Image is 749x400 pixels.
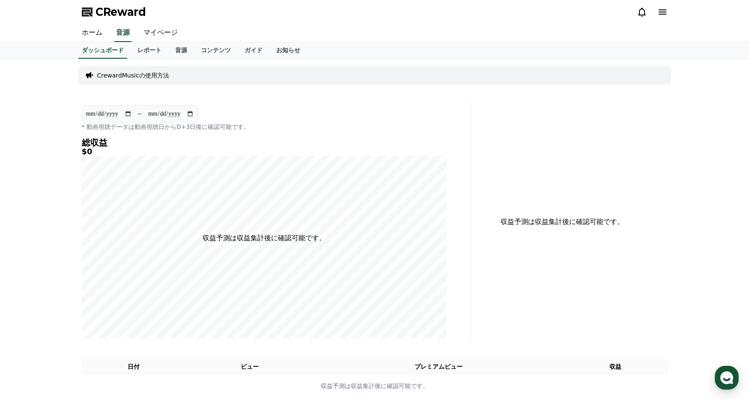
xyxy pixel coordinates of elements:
[194,42,238,59] a: コンテンツ
[82,5,146,19] a: CReward
[78,42,127,59] a: ダッシュボード
[97,71,169,80] a: CrewardMusicの使用方法
[203,233,326,243] p: 収益予測は収益集計後に確認可能です。
[82,138,447,147] h4: 総収益
[75,24,109,42] a: ホーム
[114,24,131,42] a: 音源
[131,42,168,59] a: レポート
[82,359,186,375] th: 日付
[82,147,447,156] h5: $0
[478,217,647,227] p: 収益予測は収益集計後に確認可能です。
[168,42,194,59] a: 音源
[137,109,143,119] p: ~
[238,42,269,59] a: ガイド
[82,382,667,391] p: 収益予測は収益集計後に確認可能です。
[185,359,314,375] th: ビュー
[95,5,146,19] span: CReward
[269,42,307,59] a: お知らせ
[137,24,185,42] a: マイページ
[564,359,668,375] th: 収益
[82,122,447,131] p: * 動画視聴データは動画視聴日からD+3日後に確認可能です。
[314,359,564,375] th: プレミアムビュー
